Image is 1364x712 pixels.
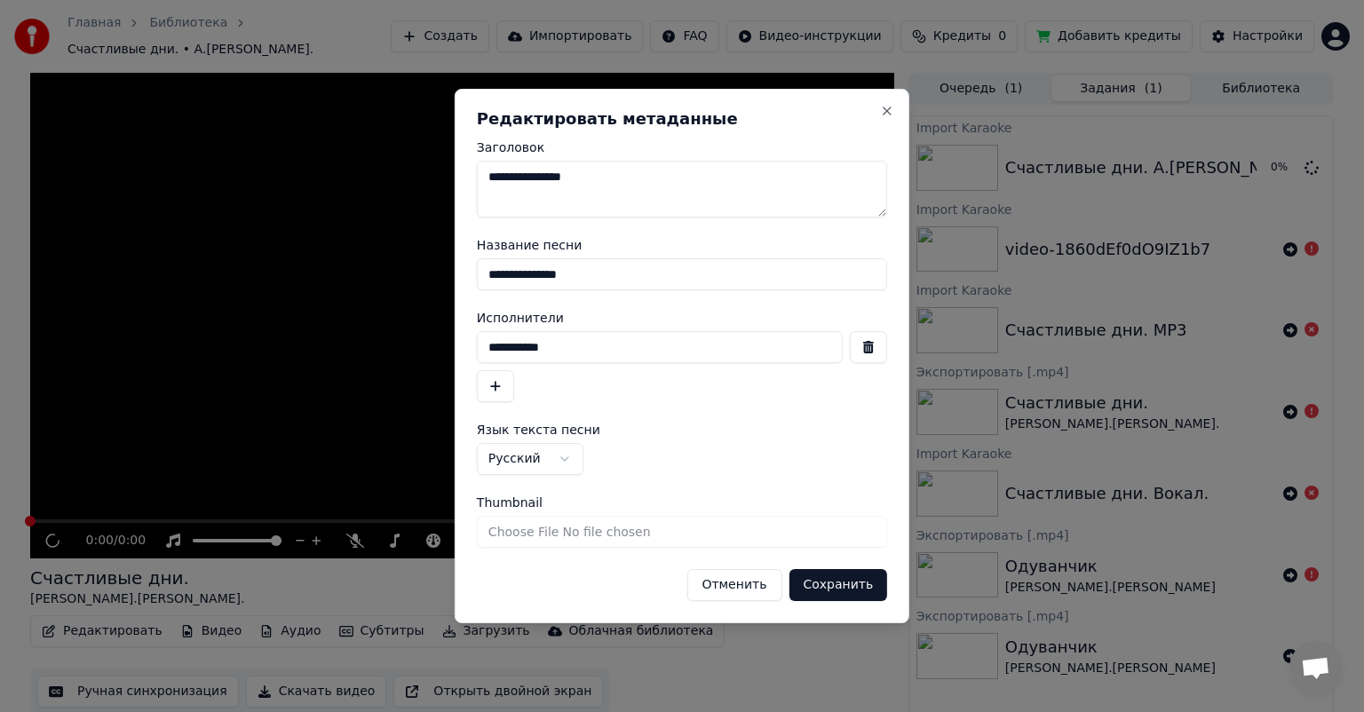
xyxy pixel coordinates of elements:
[789,569,887,601] button: Сохранить
[477,496,543,509] span: Thumbnail
[477,111,887,127] h2: Редактировать метаданные
[477,141,887,154] label: Заголовок
[477,423,600,436] span: Язык текста песни
[686,569,781,601] button: Отменить
[477,239,887,251] label: Название песни
[477,312,887,324] label: Исполнители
